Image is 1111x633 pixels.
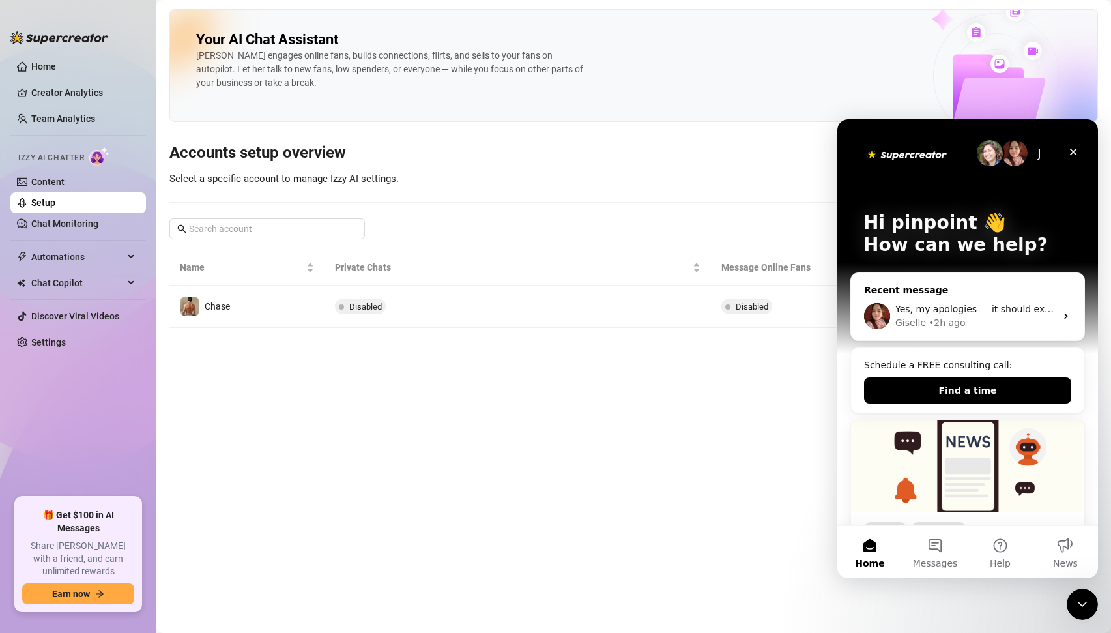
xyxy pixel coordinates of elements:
[169,173,399,184] span: Select a specific account to manage Izzy AI settings.
[17,252,27,262] span: thunderbolt
[177,224,186,233] span: search
[180,297,199,316] img: Chase
[1067,589,1098,620] iframe: Intercom live chat
[736,302,768,312] span: Disabled
[22,583,134,604] button: Earn nowarrow-right
[31,246,124,267] span: Automations
[52,589,90,599] span: Earn now
[91,197,128,211] div: • 2h ago
[65,407,130,459] button: Messages
[335,260,691,274] span: Private Chats
[130,407,195,459] button: Help
[27,258,234,284] button: Find a time
[180,260,304,274] span: Name
[31,198,55,208] a: Setup
[58,197,89,211] div: Giselle
[196,31,338,49] h2: Your AI Chat Assistant
[22,540,134,578] span: Share [PERSON_NAME] with a friend, and earn unlimited rewards
[14,301,247,392] img: 🚀 New Release: Like & Comment Bumps
[349,302,382,312] span: Disabled
[31,272,124,293] span: Chat Copilot
[196,49,587,90] div: [PERSON_NAME] engages online fans, builds connections, flirts, and sells to your fans on autopilo...
[169,250,325,286] th: Name
[205,301,230,312] span: Chase
[195,407,261,459] button: News
[224,21,248,44] div: Close
[837,119,1098,578] iframe: Intercom live chat
[31,311,119,321] a: Discover Viral Videos
[18,152,84,164] span: Izzy AI Chatter
[89,147,109,166] img: AI Chatter
[18,439,47,449] span: Home
[711,250,969,286] th: Message Online Fans
[13,301,248,480] div: 🚀 New Release: Like & Comment BumpsFeature+ 2 labels
[27,239,234,253] div: Schedule a FREE consulting call:
[152,439,173,449] span: Help
[31,61,56,72] a: Home
[10,31,108,44] img: logo-BBDzfeDw.svg
[27,403,69,417] div: Feature
[74,403,128,417] div: + 2 labels
[325,250,712,286] th: Private Chats
[22,509,134,535] span: 🎁 Get $100 in AI Messages
[216,439,240,449] span: News
[189,222,347,236] input: Search account
[31,177,65,187] a: Content
[76,439,121,449] span: Messages
[31,113,95,124] a: Team Analytics
[169,143,1098,164] h3: Accounts setup overview
[31,218,98,229] a: Chat Monitoring
[31,337,66,347] a: Settings
[58,184,717,195] span: Yes, my apologies — it should exclude from the beginning the fans you specifically set as new fan...
[17,278,25,287] img: Chat Copilot
[95,589,104,598] span: arrow-right
[31,82,136,103] a: Creator Analytics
